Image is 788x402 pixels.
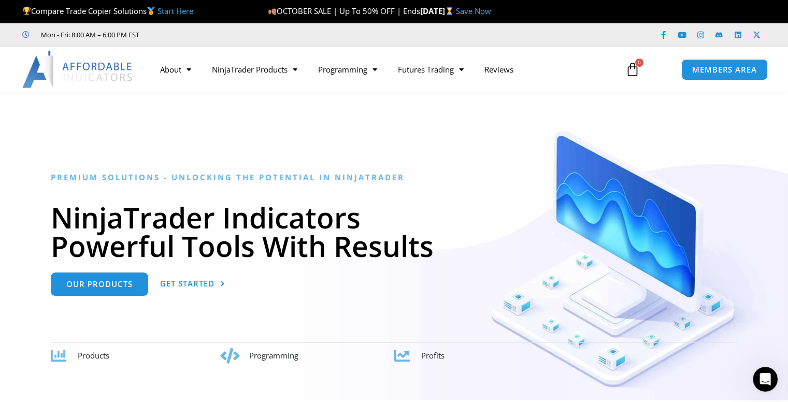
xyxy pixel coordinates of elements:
[160,272,225,296] a: Get Started
[681,59,768,80] a: MEMBERS AREA
[66,280,133,288] span: Our Products
[154,30,309,40] iframe: Customer reviews powered by Trustpilot
[635,59,643,67] span: 0
[753,367,778,392] iframe: Intercom live chat
[268,6,420,16] span: OCTOBER SALE | Up To 50% OFF | Ends
[421,350,445,361] span: Profits
[446,7,453,15] img: ⌛
[268,7,276,15] img: 🍂
[420,6,456,16] strong: [DATE]
[150,58,615,81] nav: Menu
[610,54,655,84] a: 0
[23,7,31,15] img: 🏆
[202,58,308,81] a: NinjaTrader Products
[456,6,491,16] a: Save Now
[51,203,737,260] h1: NinjaTrader Indicators Powerful Tools With Results
[388,58,474,81] a: Futures Trading
[147,7,155,15] img: 🥇
[51,173,737,182] h6: Premium Solutions - Unlocking the Potential in NinjaTrader
[249,350,298,361] span: Programming
[157,6,193,16] a: Start Here
[38,28,139,41] span: Mon - Fri: 8:00 AM – 6:00 PM EST
[22,6,193,16] span: Compare Trade Copier Solutions
[78,350,109,361] span: Products
[308,58,388,81] a: Programming
[51,272,148,296] a: Our Products
[160,280,214,288] span: Get Started
[692,66,757,74] span: MEMBERS AREA
[474,58,524,81] a: Reviews
[22,51,134,88] img: LogoAI | Affordable Indicators – NinjaTrader
[150,58,202,81] a: About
